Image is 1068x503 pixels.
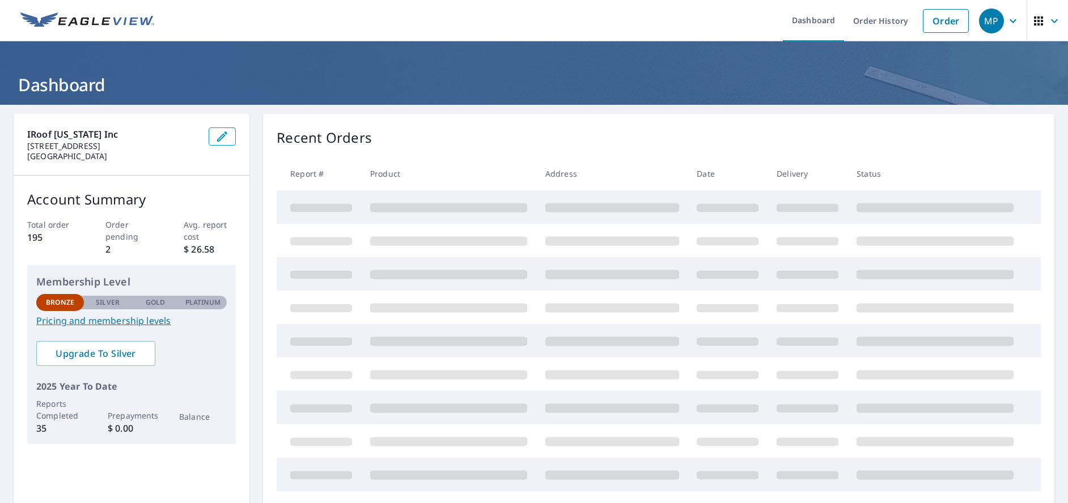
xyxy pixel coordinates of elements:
p: $ 0.00 [108,421,155,435]
p: IRoof [US_STATE] Inc [27,127,200,141]
p: $ 26.58 [184,242,236,256]
p: Platinum [185,297,221,308]
th: Delivery [768,157,847,190]
p: Gold [146,297,165,308]
p: 195 [27,231,79,244]
p: Recent Orders [277,127,372,148]
a: Order [923,9,969,33]
p: Order pending [105,219,158,242]
span: Upgrade To Silver [45,347,146,360]
p: Silver [96,297,120,308]
p: Total order [27,219,79,231]
p: Reports Completed [36,398,84,421]
th: Report # [277,157,361,190]
th: Address [536,157,688,190]
p: Avg. report cost [184,219,236,242]
a: Pricing and membership levels [36,314,227,327]
p: Balance [179,411,227,423]
div: MP [979,8,1004,33]
th: Status [847,157,1023,190]
p: [GEOGRAPHIC_DATA] [27,151,200,161]
p: Bronze [46,297,74,308]
p: 2025 Year To Date [36,380,227,393]
th: Product [361,157,536,190]
p: [STREET_ADDRESS] [27,141,200,151]
p: Membership Level [36,274,227,289]
th: Date [688,157,768,190]
p: Account Summary [27,189,236,210]
p: Prepayments [108,410,155,421]
a: Upgrade To Silver [36,341,155,366]
img: EV Logo [20,12,154,29]
p: 35 [36,421,84,435]
p: 2 [105,242,158,256]
h1: Dashboard [14,73,1054,96]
